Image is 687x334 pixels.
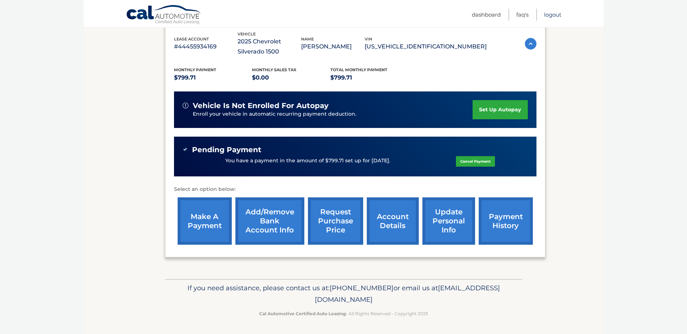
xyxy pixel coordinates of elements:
[367,197,419,245] a: account details
[170,310,518,317] p: - All Rights Reserved - Copyright 2025
[308,197,363,245] a: request purchase price
[183,147,188,152] img: check-green.svg
[472,9,501,21] a: Dashboard
[174,73,252,83] p: $799.71
[178,197,232,245] a: make a payment
[170,282,518,305] p: If you need assistance, please contact us at: or email us at
[225,157,390,165] p: You have a payment in the amount of $799.71 set up for [DATE].
[365,37,372,42] span: vin
[174,37,209,42] span: lease account
[365,42,487,52] p: [US_VEHICLE_IDENTIFICATION_NUMBER]
[193,110,473,118] p: Enroll your vehicle in automatic recurring payment deduction.
[259,311,346,316] strong: Cal Automotive Certified Auto Leasing
[192,145,261,154] span: Pending Payment
[252,67,296,72] span: Monthly sales Tax
[183,103,188,108] img: alert-white.svg
[330,73,409,83] p: $799.71
[544,9,561,21] a: Logout
[238,31,256,37] span: vehicle
[330,284,393,292] span: [PHONE_NUMBER]
[301,42,365,52] p: [PERSON_NAME]
[330,67,387,72] span: Total Monthly Payment
[473,100,527,119] a: set up autopay
[174,185,536,194] p: Select an option below:
[174,67,216,72] span: Monthly Payment
[174,42,238,52] p: #44455934169
[422,197,475,245] a: update personal info
[126,5,202,26] a: Cal Automotive
[516,9,529,21] a: FAQ's
[301,37,314,42] span: name
[315,284,500,304] span: [EMAIL_ADDRESS][DOMAIN_NAME]
[525,38,536,50] img: accordion-active.svg
[193,101,329,110] span: vehicle is not enrolled for autopay
[252,73,330,83] p: $0.00
[238,37,301,57] p: 2025 Chevrolet Silverado 1500
[479,197,533,245] a: payment history
[235,197,304,245] a: Add/Remove bank account info
[456,156,495,167] a: Cancel Payment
